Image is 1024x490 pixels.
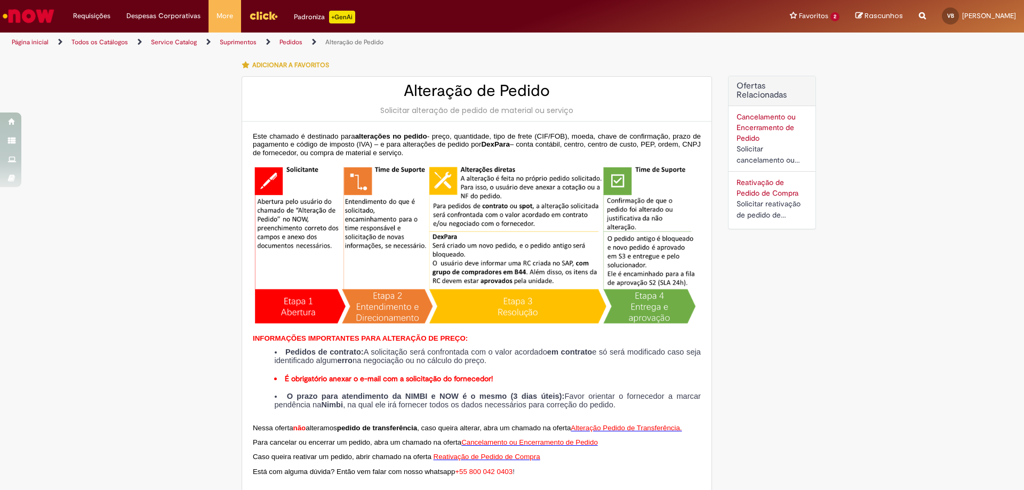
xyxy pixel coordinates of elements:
[947,12,954,19] span: VB
[306,424,571,432] span: alteramos , caso queira alterar, abra um chamado na oferta
[253,82,701,100] h2: Alteração de Pedido
[151,38,197,46] a: Service Catalog
[252,61,329,69] span: Adicionar a Favoritos
[571,423,680,432] a: Alteração Pedido de Transferência
[737,82,807,100] h2: Ofertas Relacionadas
[217,11,233,21] span: More
[680,424,682,432] span: .
[253,438,461,446] span: Para cancelar ou encerrar um pedido, abra um chamado na oferta
[865,11,903,21] span: Rascunhos
[220,38,257,46] a: Suprimentos
[321,400,343,409] strong: Nimbi
[455,468,513,476] span: +55 800 042 0403
[274,392,701,409] li: Favor orientar o fornecedor a marcar pendência na , na qual ele irá fornecer todos os dados neces...
[285,374,493,383] strong: É obrigatório anexar o e-mail com a solicitação do fornecedor!
[461,437,598,446] a: Cancelamento ou Encerramento de Pedido
[287,392,565,400] strong: O prazo para atendimento da NIMBI e NOW é o mesmo (3 dias úteis):
[73,11,110,21] span: Requisições
[571,424,680,432] span: Alteração Pedido de Transferência
[253,424,293,432] span: Nessa oferta
[274,348,701,365] li: A solicitação será confrontada com o valor acordado e só será modificado caso seja identificado a...
[285,348,364,356] strong: Pedidos de contrato:
[253,468,455,476] span: Está com alguma dúvida? Então vem falar com nosso whatsapp
[355,132,427,140] span: alterações no pedido
[126,11,201,21] span: Despesas Corporativas
[737,178,798,198] a: Reativação de Pedido de Compra
[737,198,807,221] div: Solicitar reativação de pedido de compra cancelado ou bloqueado.
[279,38,302,46] a: Pedidos
[253,334,468,342] span: INFORMAÇÕES IMPORTANTES PARA ALTERAÇÃO DE PREÇO:
[8,33,675,52] ul: Trilhas de página
[1,5,56,27] img: ServiceNow
[294,11,355,23] div: Padroniza
[325,38,383,46] a: Alteração de Pedido
[434,453,540,461] span: Reativação de Pedido de Compra
[830,12,839,21] span: 2
[253,132,355,140] span: Este chamado é destinado para
[855,11,903,21] a: Rascunhos
[461,438,598,446] span: Cancelamento ou Encerramento de Pedido
[728,76,816,229] div: Ofertas Relacionadas
[338,356,353,365] strong: erro
[962,11,1016,20] span: [PERSON_NAME]
[799,11,828,21] span: Favoritos
[249,7,278,23] img: click_logo_yellow_360x200.png
[253,105,701,116] div: Solicitar alteração de pedido de material ou serviço
[253,132,701,149] span: - preço, quantidade, tipo de frete (CIF/FOB), moeda, chave de confirmação, prazo de pagamento e c...
[737,143,807,166] div: Solicitar cancelamento ou encerramento de Pedido.
[547,348,592,356] strong: em contrato
[71,38,128,46] a: Todos os Catálogos
[337,424,417,432] strong: pedido de transferência
[329,11,355,23] p: +GenAi
[253,140,701,157] span: – conta contábil, centro, centro de custo, PEP, ordem, CNPJ de fornecedor, ou compra de material ...
[737,112,796,143] a: Cancelamento ou Encerramento de Pedido
[242,54,335,76] button: Adicionar a Favoritos
[293,424,306,432] span: não
[12,38,49,46] a: Página inicial
[253,453,431,461] span: Caso queira reativar um pedido, abrir chamado na oferta
[513,468,515,476] span: !
[481,140,509,148] span: DexPara
[434,452,540,461] a: Reativação de Pedido de Compra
